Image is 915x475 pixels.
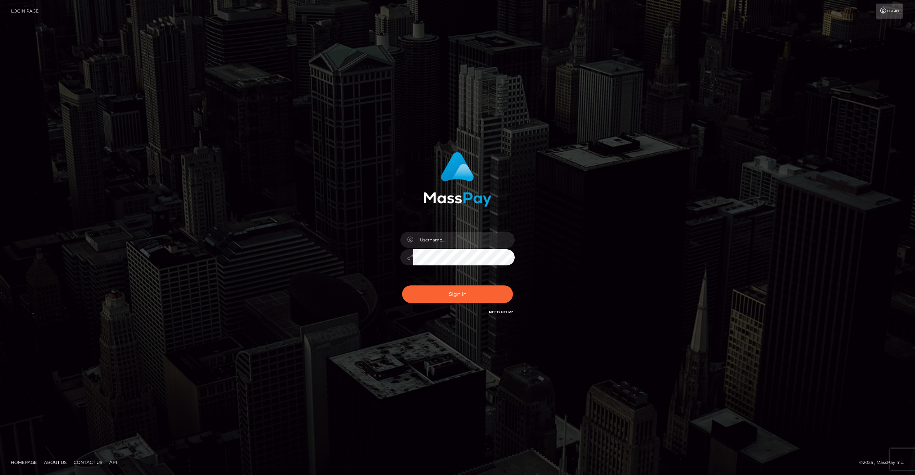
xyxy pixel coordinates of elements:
[71,457,105,468] a: Contact Us
[11,4,39,19] a: Login Page
[8,457,40,468] a: Homepage
[413,232,515,248] input: Username...
[402,285,513,303] button: Sign in
[876,4,903,19] a: Login
[107,457,120,468] a: API
[489,310,513,314] a: Need Help?
[859,459,910,466] div: © 2025 , MassPay Inc.
[41,457,69,468] a: About Us
[424,152,491,207] img: MassPay Login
